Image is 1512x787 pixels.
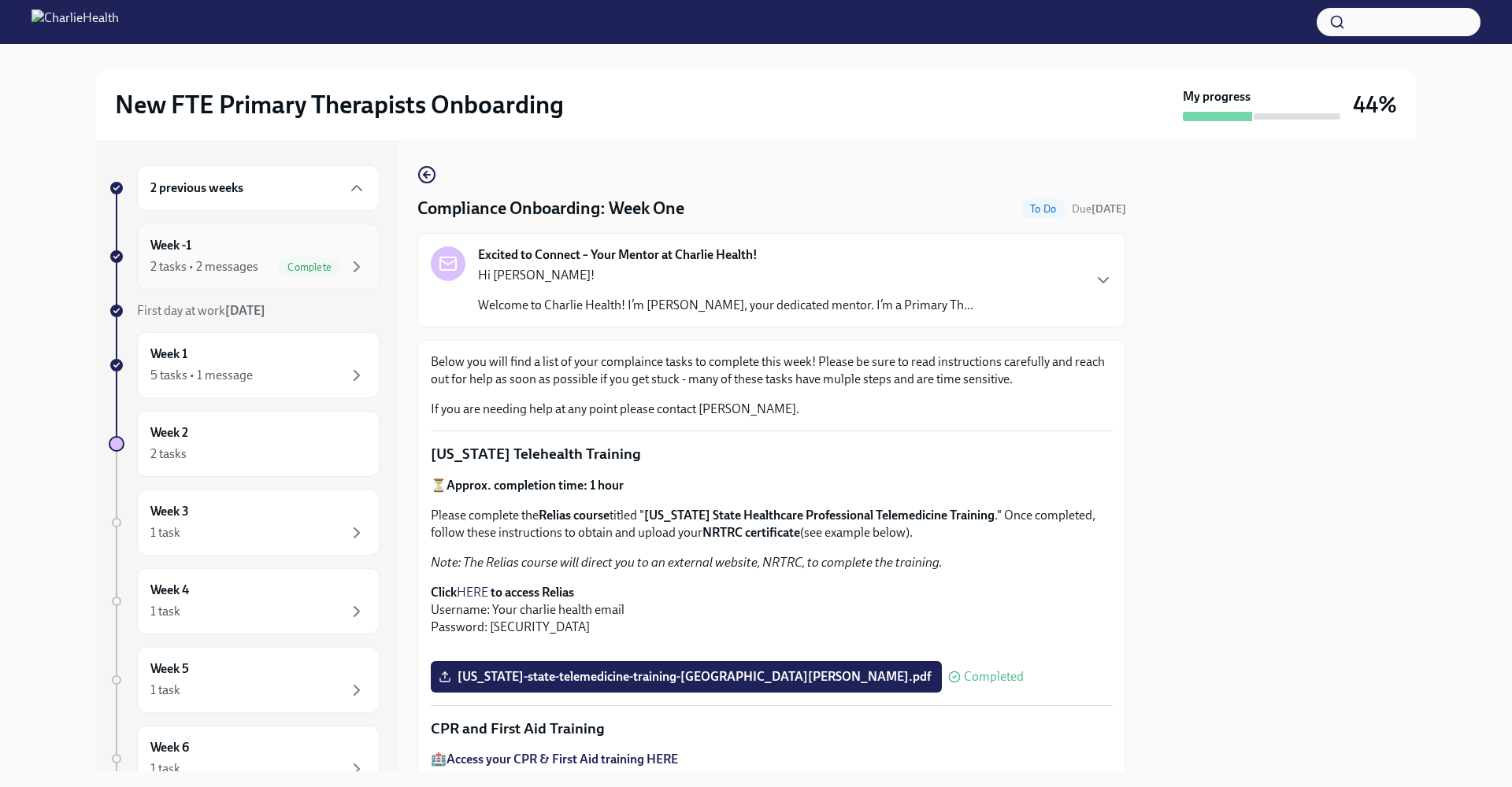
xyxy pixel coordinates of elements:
a: First day at work[DATE] [109,302,380,320]
strong: to access Relias [491,585,574,600]
h6: 2 previous weeks [150,179,243,197]
strong: Relias course [539,508,610,523]
h6: Week -1 [150,237,191,254]
h6: Week 2 [150,424,188,442]
p: Username: Your charlie health email Password: [SECURITY_DATA] [431,584,1113,636]
div: 1 task [150,682,180,699]
strong: [DATE] [1091,202,1126,216]
a: Week 15 tasks • 1 message [109,332,380,398]
span: Complete [278,261,341,273]
em: Note: The Relias course will direct you to an external website, NRTRC, to complete the training. [431,555,943,570]
a: Access your CPR & First Aid training HERE [447,752,678,767]
p: If you are needing help at any point please contact [PERSON_NAME]. [431,401,1113,418]
span: [US_STATE]-state-telemedicine-training-[GEOGRAPHIC_DATA][PERSON_NAME].pdf [442,669,931,685]
h6: Week 3 [150,503,189,520]
div: 5 tasks • 1 message [150,367,253,384]
h4: Compliance Onboarding: Week One [417,197,684,220]
p: Please complete the titled " ." Once completed, follow these instructions to obtain and upload yo... [431,507,1113,541]
span: First day at work [137,303,265,318]
div: 2 tasks [150,445,187,463]
strong: My progress [1183,88,1251,105]
p: CPR and First Aid Training [431,719,1113,739]
div: 2 tasks • 2 messages [150,258,258,275]
strong: Click [431,585,457,600]
a: Week 51 task [109,647,380,713]
div: 1 task [150,603,180,620]
p: Hi [PERSON_NAME]! [478,267,973,284]
h6: Week 5 [150,660,189,678]
div: 1 task [150,760,180,778]
p: ⏳ [431,477,1113,494]
div: 2 previous weeks [137,165,380,211]
strong: [US_STATE] State Healthcare Professional Telemedicine Training [644,508,995,523]
strong: NRTRC certificate [702,525,800,540]
div: 1 task [150,524,180,541]
strong: Excited to Connect – Your Mentor at Charlie Health! [478,246,758,264]
span: Due [1072,202,1126,216]
a: HERE [457,585,488,600]
a: Week 22 tasks [109,411,380,477]
h2: New FTE Primary Therapists Onboarding [115,89,564,120]
h3: 44% [1353,91,1397,119]
label: [US_STATE]-state-telemedicine-training-[GEOGRAPHIC_DATA][PERSON_NAME].pdf [431,661,942,693]
p: Welcome to Charlie Health! I’m [PERSON_NAME], your dedicated mentor. I’m a Primary Th... [478,297,973,314]
span: To Do [1021,203,1065,215]
a: Week 41 task [109,568,380,634]
span: Completed [964,671,1024,683]
p: 🏥 [431,751,1113,768]
a: Week -12 tasks • 2 messagesComplete [109,224,380,290]
img: CharlieHealth [31,9,119,35]
p: Below you will find a list of your complaince tasks to complete this week! Please be sure to read... [431,353,1113,388]
strong: Approx. completion time: 1 hour [447,478,624,493]
p: [US_STATE] Telehealth Training [431,444,1113,464]
h6: Week 1 [150,345,187,363]
h6: Week 4 [150,582,189,599]
span: September 21st, 2025 10:00 [1072,201,1126,216]
h6: Week 6 [150,739,189,756]
strong: [DATE] [225,303,265,318]
a: Week 31 task [109,490,380,556]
